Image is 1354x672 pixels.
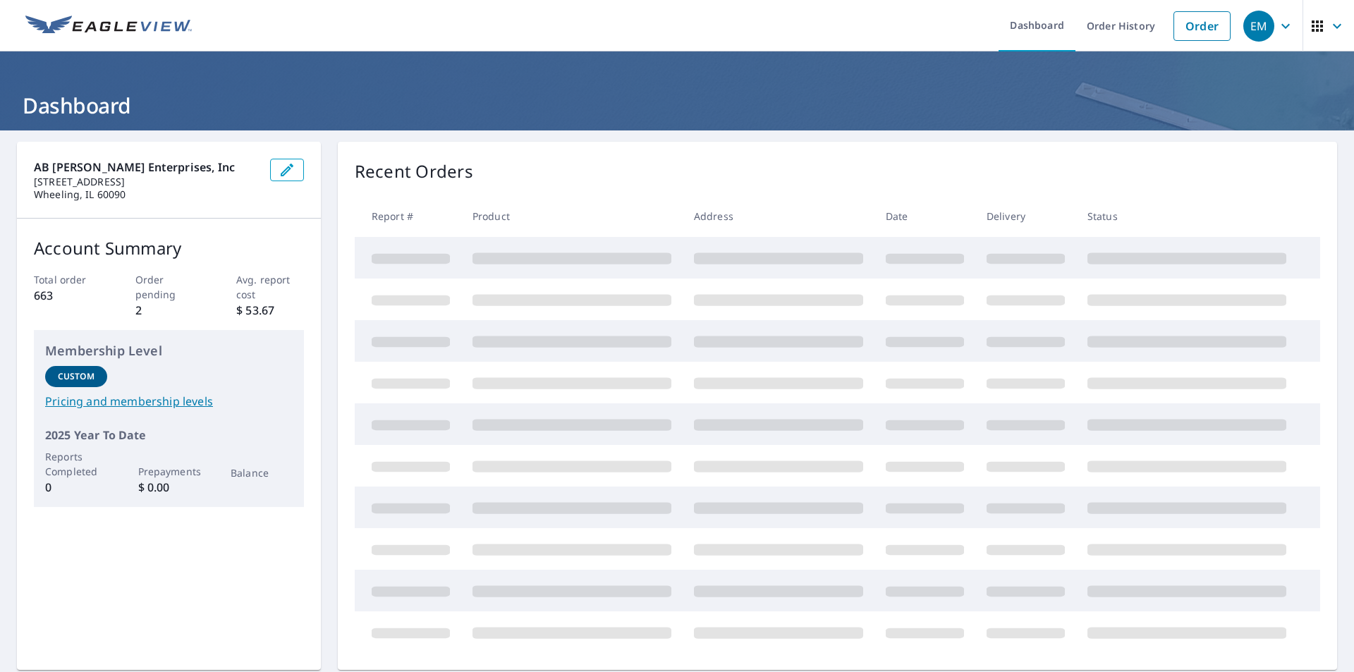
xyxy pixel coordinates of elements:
p: Account Summary [34,236,304,261]
p: Avg. report cost [236,272,304,302]
th: Date [874,195,975,237]
p: $ 53.67 [236,302,304,319]
p: Total order [34,272,102,287]
th: Delivery [975,195,1076,237]
p: Recent Orders [355,159,473,184]
p: Wheeling, IL 60090 [34,188,259,201]
div: EM [1243,11,1274,42]
p: $ 0.00 [138,479,200,496]
a: Pricing and membership levels [45,393,293,410]
th: Report # [355,195,461,237]
th: Status [1076,195,1298,237]
th: Product [461,195,683,237]
p: Reports Completed [45,449,107,479]
p: 0 [45,479,107,496]
p: Membership Level [45,341,293,360]
p: 2025 Year To Date [45,427,293,444]
p: Prepayments [138,464,200,479]
h1: Dashboard [17,91,1337,120]
p: [STREET_ADDRESS] [34,176,259,188]
img: EV Logo [25,16,192,37]
p: Order pending [135,272,203,302]
p: 663 [34,287,102,304]
p: 2 [135,302,203,319]
th: Address [683,195,874,237]
p: Custom [58,370,94,383]
p: Balance [231,465,293,480]
a: Order [1173,11,1231,41]
p: AB [PERSON_NAME] Enterprises, Inc [34,159,259,176]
